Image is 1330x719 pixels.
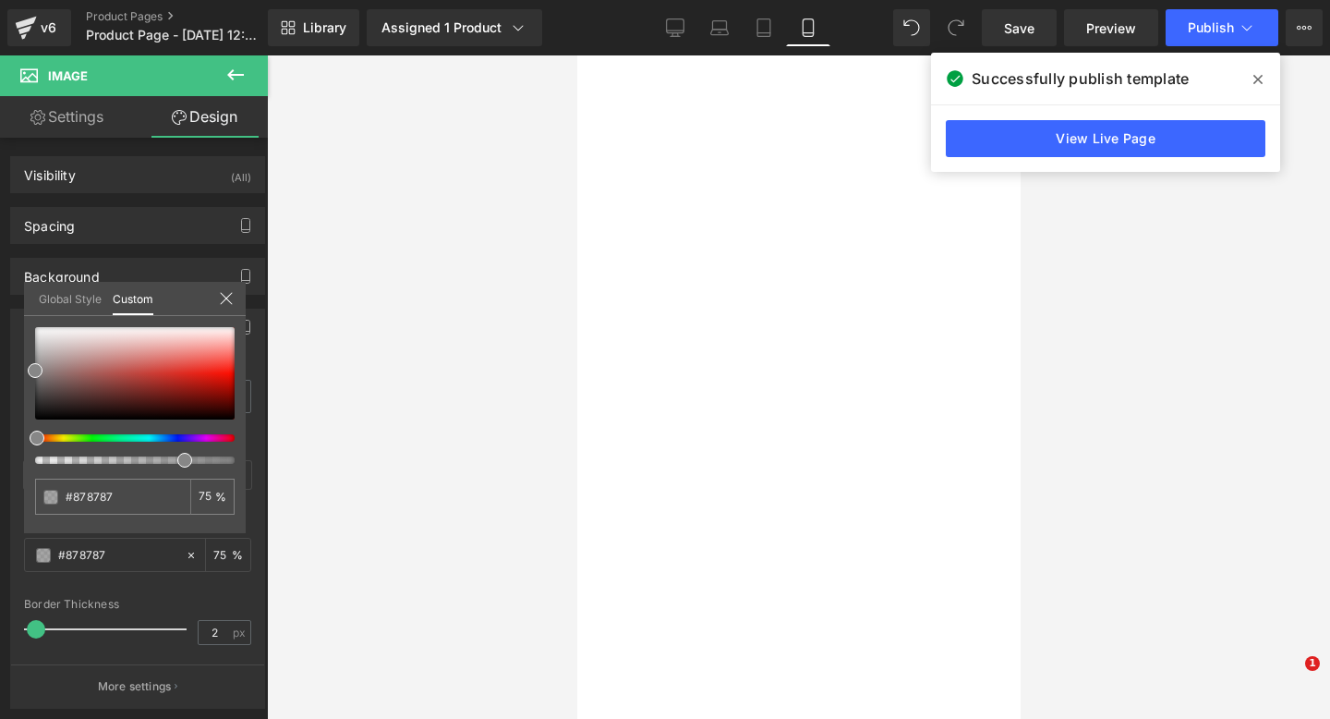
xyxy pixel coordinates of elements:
a: Mobile [786,9,830,46]
span: Successfully publish template [972,67,1189,90]
a: Product Pages [86,9,298,24]
button: Undo [893,9,930,46]
a: Design [138,96,272,138]
a: Preview [1064,9,1158,46]
div: v6 [37,16,60,40]
a: Desktop [653,9,697,46]
span: Image [48,68,88,83]
iframe: Intercom live chat [1267,656,1312,701]
button: Publish [1166,9,1278,46]
a: Global Style [39,282,102,313]
input: Color [66,487,183,506]
a: Laptop [697,9,742,46]
button: Redo [937,9,974,46]
a: Tablet [742,9,786,46]
a: View Live Page [946,120,1265,157]
a: Custom [113,282,153,315]
div: % [190,479,235,515]
span: Save [1004,18,1034,38]
button: More [1286,9,1323,46]
span: Product Page - [DATE] 12:33:29 [86,28,263,43]
span: Preview [1086,18,1136,38]
a: v6 [7,9,71,46]
span: Publish [1188,20,1234,35]
a: New Library [268,9,359,46]
div: Assigned 1 Product [381,18,527,37]
span: 1 [1305,656,1320,671]
span: Library [303,19,346,36]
